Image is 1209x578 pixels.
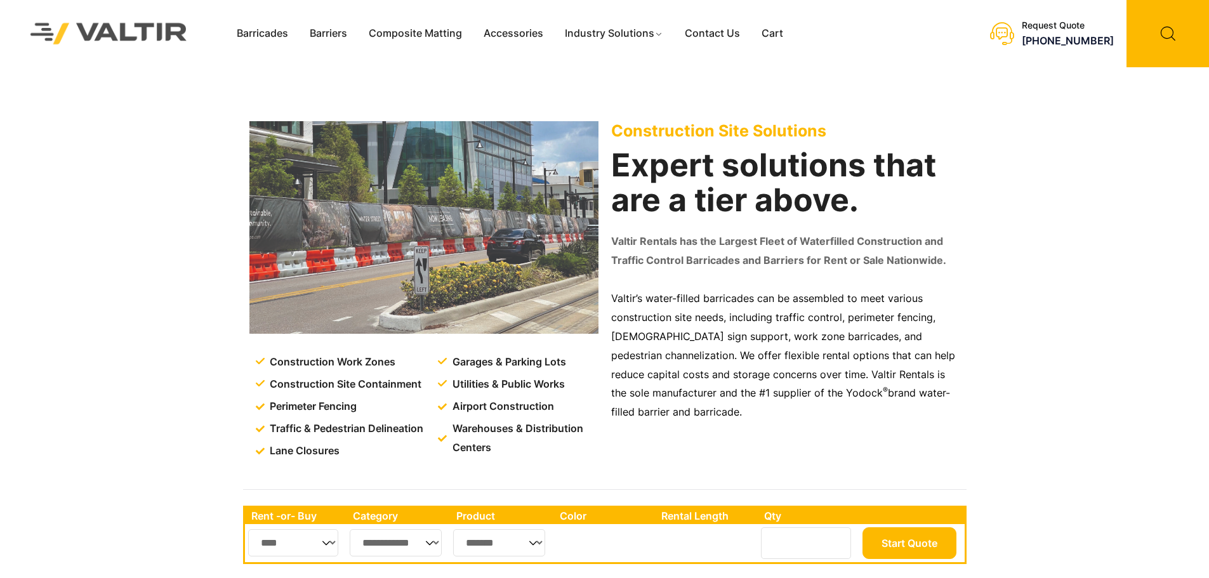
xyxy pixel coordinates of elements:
[611,148,960,218] h2: Expert solutions that are a tier above.
[347,508,451,524] th: Category
[358,24,473,43] a: Composite Matting
[611,121,960,140] p: Construction Site Solutions
[554,24,674,43] a: Industry Solutions
[267,397,357,416] span: Perimeter Fencing
[267,375,421,394] span: Construction Site Containment
[449,419,601,457] span: Warehouses & Distribution Centers
[450,508,553,524] th: Product
[226,24,299,43] a: Barricades
[14,6,204,60] img: Valtir Rentals
[449,353,566,372] span: Garages & Parking Lots
[267,353,395,372] span: Construction Work Zones
[758,508,859,524] th: Qty
[473,24,554,43] a: Accessories
[655,508,758,524] th: Rental Length
[449,375,565,394] span: Utilities & Public Works
[245,508,347,524] th: Rent -or- Buy
[611,289,960,422] p: Valtir’s water-filled barricades can be assembled to meet various construction site needs, includ...
[1022,20,1114,31] div: Request Quote
[267,442,340,461] span: Lane Closures
[674,24,751,43] a: Contact Us
[751,24,794,43] a: Cart
[1022,34,1114,47] a: [PHONE_NUMBER]
[267,419,423,438] span: Traffic & Pedestrian Delineation
[611,232,960,270] p: Valtir Rentals has the Largest Fleet of Waterfilled Construction and Traffic Control Barricades a...
[299,24,358,43] a: Barriers
[883,385,888,395] sup: ®
[553,508,656,524] th: Color
[449,397,554,416] span: Airport Construction
[862,527,956,559] button: Start Quote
